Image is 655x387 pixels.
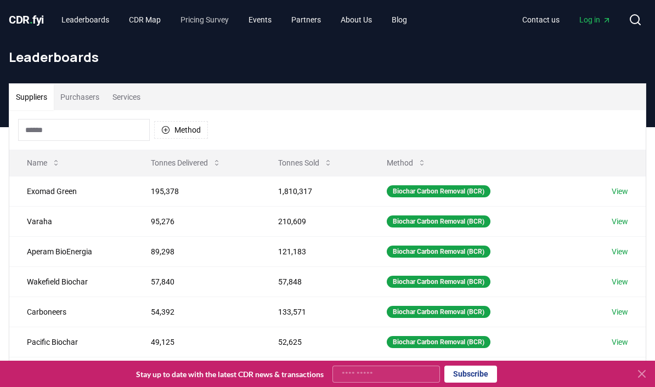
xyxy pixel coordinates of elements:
[9,12,44,27] a: CDR.fyi
[261,266,369,297] td: 57,848
[133,206,261,236] td: 95,276
[612,216,628,227] a: View
[387,215,490,227] div: Biochar Carbon Removal (BCR)
[261,176,369,206] td: 1,810,317
[120,10,170,30] a: CDR Map
[261,236,369,266] td: 121,183
[261,357,369,387] td: 25,985
[133,297,261,327] td: 54,392
[269,152,341,174] button: Tonnes Sold
[513,10,620,30] nav: Main
[612,186,628,197] a: View
[332,10,381,30] a: About Us
[54,84,106,110] button: Purchasers
[172,10,238,30] a: Pricing Survey
[387,246,490,258] div: Biochar Carbon Removal (BCR)
[612,246,628,257] a: View
[240,10,280,30] a: Events
[612,306,628,317] a: View
[283,10,330,30] a: Partners
[9,48,646,66] h1: Leaderboards
[53,10,118,30] a: Leaderboards
[133,327,261,357] td: 49,125
[9,176,133,206] td: Exomad Green
[579,14,611,25] span: Log in
[378,152,435,174] button: Method
[9,13,44,26] span: CDR fyi
[383,10,416,30] a: Blog
[106,84,147,110] button: Services
[571,10,620,30] a: Log in
[154,121,208,139] button: Method
[30,13,33,26] span: .
[9,84,54,110] button: Suppliers
[142,152,230,174] button: Tonnes Delivered
[387,276,490,288] div: Biochar Carbon Removal (BCR)
[133,266,261,297] td: 57,840
[513,10,568,30] a: Contact us
[9,206,133,236] td: Varaha
[612,276,628,287] a: View
[261,327,369,357] td: 52,625
[133,176,261,206] td: 195,378
[261,297,369,327] td: 133,571
[9,266,133,297] td: Wakefield Biochar
[9,327,133,357] td: Pacific Biochar
[261,206,369,236] td: 210,609
[133,357,261,387] td: 25,985
[9,357,133,387] td: Freres Biochar
[387,185,490,197] div: Biochar Carbon Removal (BCR)
[9,236,133,266] td: Aperam BioEnergia
[9,297,133,327] td: Carboneers
[387,336,490,348] div: Biochar Carbon Removal (BCR)
[133,236,261,266] td: 89,298
[612,337,628,348] a: View
[18,152,69,174] button: Name
[387,306,490,318] div: Biochar Carbon Removal (BCR)
[53,10,416,30] nav: Main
